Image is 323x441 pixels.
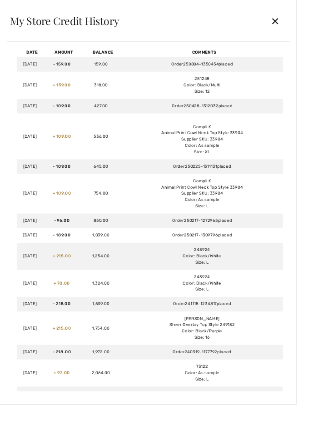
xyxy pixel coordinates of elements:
td: Order placed [132,108,308,124]
td: 536.00 [88,124,132,174]
td: [DATE] [18,62,47,78]
th: Date [18,53,47,62]
td: 159.00 [88,62,132,78]
td: [DATE] [18,392,47,421]
td: Compli K Animal Print Cowl Neck Top Style 33904 Supplier SKU: 33904 Color: As sample Size: L [132,190,308,233]
span: Help [20,6,38,15]
td: 251248 Color: Black/Multi Size: 12 [132,78,308,108]
td: [DATE] [18,265,47,294]
span: - 96.00 [59,238,76,243]
td: 2,190.00 [88,421,132,437]
a: 241118-1234817 [202,329,236,334]
span: + 109.00 [57,146,77,151]
td: [DATE] [18,233,47,249]
td: 318.00 [88,78,132,108]
td: [DATE] [18,108,47,124]
span: + 109.00 [57,208,77,214]
td: Order placed [132,174,308,190]
div: ✕ [288,13,312,32]
a: 250804-1350454 [200,67,239,73]
td: Order placed [132,249,308,265]
td: [DATE] [18,190,47,233]
td: Return balance [132,421,308,437]
th: Comments [132,53,308,62]
td: [DATE] [18,78,47,108]
td: 1,039.00 [88,249,132,265]
td: Order placed [132,233,308,249]
th: Balance [88,53,132,62]
td: Order placed [132,376,308,392]
td: [DATE] [18,124,47,174]
td: [PERSON_NAME] Sheer Overlay Top Style 249132 Color: Black/Purple Size: 16 [132,340,308,376]
span: + 215.00 [57,276,77,282]
div: My Store Credit History [11,17,288,28]
a: 240319-1177792 [201,381,237,386]
span: + 159.00 [58,90,77,95]
td: 2,064.00 [88,392,132,421]
a: 250428-1312032 [200,113,238,118]
td: 243924 Color: Black/White Size: L [132,294,308,324]
a: 250217-1309796 [201,254,238,259]
span: - 215.00 [58,329,77,334]
td: 645.00 [88,174,132,190]
td: Compli K Animal Print Cowl Neck Top Style 33904 Supplier SKU: 33904 Color: As sample Size: XL [132,124,308,174]
td: [DATE] [18,249,47,265]
td: Order placed [132,324,308,340]
a: 250217-1272965 [201,238,238,243]
td: [DATE] [18,421,47,437]
td: [DATE] [18,340,47,376]
td: 73122 Color: As sample Size: L [132,392,308,421]
td: [DATE] [18,294,47,324]
span: - 189.00 [58,254,77,259]
td: [DATE] [18,376,47,392]
td: 1,324.00 [88,294,132,324]
span: - 159.00 [58,67,77,73]
span: - 218.00 [57,381,77,386]
a: 250225-1311131 [202,179,237,184]
td: 243924 Color: Black/White Size: L [132,265,308,294]
td: 754.00 [88,190,132,233]
span: + 215.00 [57,355,77,361]
td: 427.00 [88,108,132,124]
td: 1,539.00 [88,324,132,340]
td: 850.00 [88,233,132,249]
td: Order placed [132,62,308,78]
span: - 109.00 [58,179,77,184]
th: Amount [47,53,88,62]
td: [DATE] [18,324,47,340]
td: 1,972.00 [88,376,132,392]
span: - 109.00 [58,113,77,118]
td: [DATE] [18,174,47,190]
td: 1,754.00 [88,340,132,376]
span: + 92.00 [59,404,76,409]
td: 1,254.00 [88,265,132,294]
span: + 70.00 [59,306,76,311]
